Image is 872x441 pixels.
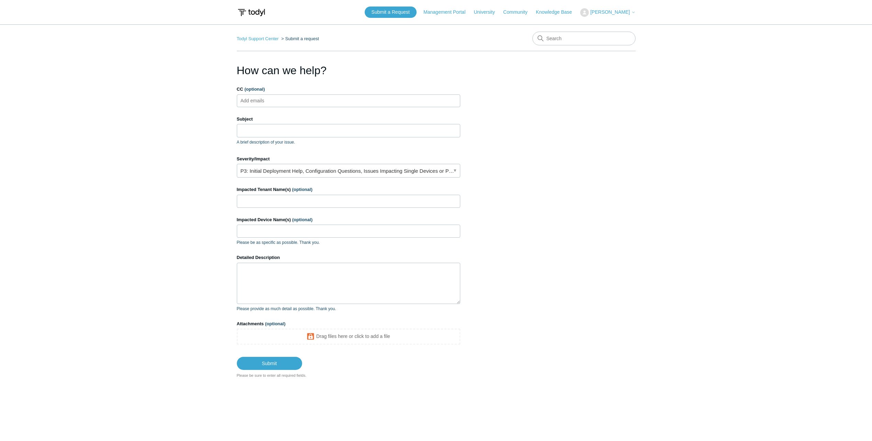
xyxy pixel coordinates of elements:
[237,164,460,178] a: P3: Initial Deployment Help, Configuration Questions, Issues Impacting Single Devices or Past Out...
[238,95,279,106] input: Add emails
[237,186,460,193] label: Impacted Tenant Name(s)
[237,373,460,378] div: Please be sure to enter all required fields.
[423,9,472,16] a: Management Portal
[237,116,460,123] label: Subject
[590,9,630,15] span: [PERSON_NAME]
[280,36,319,41] li: Submit a request
[536,9,579,16] a: Knowledge Base
[237,216,460,223] label: Impacted Device Name(s)
[237,36,280,41] li: Todyl Support Center
[237,36,279,41] a: Todyl Support Center
[237,156,460,162] label: Severity/Impact
[365,7,417,18] a: Submit a Request
[580,8,635,17] button: [PERSON_NAME]
[237,239,460,246] p: Please be as specific as possible. Thank you.
[237,320,460,327] label: Attachments
[237,86,460,93] label: CC
[265,321,285,326] span: (optional)
[532,32,636,45] input: Search
[292,187,312,192] span: (optional)
[237,254,460,261] label: Detailed Description
[237,357,302,370] input: Submit
[244,87,265,92] span: (optional)
[503,9,534,16] a: Community
[237,139,460,145] p: A brief description of your issue.
[237,62,460,79] h1: How can we help?
[237,6,266,19] img: Todyl Support Center Help Center home page
[474,9,501,16] a: University
[237,306,460,312] p: Please provide as much detail as possible. Thank you.
[292,217,312,222] span: (optional)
